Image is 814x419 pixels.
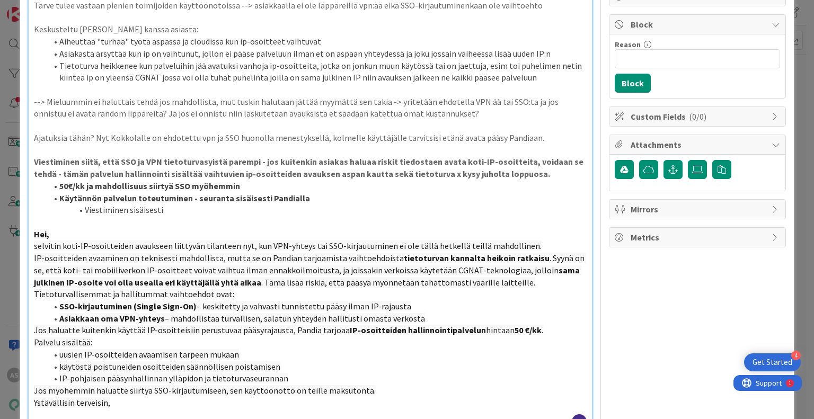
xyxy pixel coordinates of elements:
[47,60,586,84] li: Tietoturva heikkenee kun palveluihin jää avatuksi vanhoja ip-osoitteita, jotka on jonkun muun käy...
[59,313,165,324] strong: Asiakkaan oma VPN-yhteys
[47,35,586,48] li: Aiheuttaa "turhaa" työtä aspassa ja cloudissa kun ip-osoitteet vaihtuvat
[34,397,110,408] span: Ystävällisin terveisin,
[34,132,586,144] p: Ajatuksia tähän? Nyt Kokkolalle on ehdotettu vpn ja SSO huonolla menestyksellä, kolmelle käyttäjä...
[47,48,586,60] li: Asiakasta ärsyttää kun ip on vaihtunut, jollon ei pääse palveluun ilman et on aspaan yhteydessä j...
[59,349,239,360] span: uusien IP-osoitteiden avaamisen tarpeen mukaan
[34,240,542,251] span: selvitin koti-IP-osoitteiden avaukseen liittyvän tilanteen nyt, kun VPN-yhteys tai SSO-kirjautumi...
[631,203,766,216] span: Mirrors
[55,4,58,13] div: 1
[744,353,801,371] div: Open Get Started checklist, remaining modules: 4
[404,253,550,263] strong: tietoturvan kannalta heikoin ratkaisu
[47,204,586,216] li: Viestiminen sisäisesti
[261,277,535,288] span: . Tämä lisää riskiä, että pääsyä myönnetään tahattomasti väärille laitteille.
[165,313,425,324] span: – mahdollistaa turvallisen, salatun yhteyden hallitusti omasta verkosta
[59,361,280,372] span: käytöstä poistuneiden osoitteiden säännöllisen poistamisen
[753,357,792,368] div: Get Started
[34,96,586,120] p: --> Mieluummin ei haluttais tehdä jos mahdollista, mut tuskin halutaan jättää myymättä sen takia ...
[34,156,585,179] strong: Viestiminen siitä, että SSO ja VPN tietoturvasyistä parempi - jos kuitenkin asiakas haluaa riskit...
[34,265,581,288] strong: sama julkinen IP-osoite voi olla usealla eri käyttäjällä yhtä aikaa
[59,301,197,311] strong: SSO-kirjautuminen (Single Sign-On)
[34,289,234,299] span: Tietoturvallisemmat ja hallitummat vaihtoehdot ovat:
[34,325,350,335] span: Jos haluatte kuitenkin käyttää IP-osoitteisiin perustuvaa pääsyrajausta, Pandia tarjoaa
[689,111,706,122] span: ( 0/0 )
[486,325,515,335] span: hintaan
[615,40,641,49] label: Reason
[350,325,486,335] strong: IP-osoitteiden hallinnointipalvelun
[34,385,376,396] span: Jos myöhemmin haluatte siirtyä SSO-kirjautumiseen, sen käyttöönotto on teille maksutonta.
[631,18,766,31] span: Block
[34,253,404,263] span: IP-osoitteiden avaaminen on teknisesti mahdollista, mutta se on Pandian tarjoamista vaihtoehdoista
[59,373,288,384] span: IP-pohjaisen pääsynhallinnan ylläpidon ja tietoturvaseurannan
[59,193,310,203] strong: Käytännön palvelun toteutuminen - seuranta sisäisesti Pandialla
[34,229,49,239] strong: Hei,
[631,231,766,244] span: Metrics
[197,301,411,311] span: – keskitetty ja vahvasti tunnistettu pääsy ilman IP-rajausta
[34,337,92,347] span: Palvelu sisältää:
[34,253,586,275] span: . Syynä on se, että koti- tai mobiiliverkon IP-osoitteet voivat vaihtua ilman ennakkoilmoitusta, ...
[542,325,543,335] span: .
[791,351,801,360] div: 4
[631,138,766,151] span: Attachments
[59,181,240,191] strong: 50€/kk ja mahdollisuus siirtyä SSO myöhemmin
[615,74,651,93] button: Block
[22,2,48,14] span: Support
[515,325,542,335] strong: 50 €/kk
[34,23,586,35] p: Keskusteltu [PERSON_NAME] kanssa asiasta:
[631,110,766,123] span: Custom Fields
